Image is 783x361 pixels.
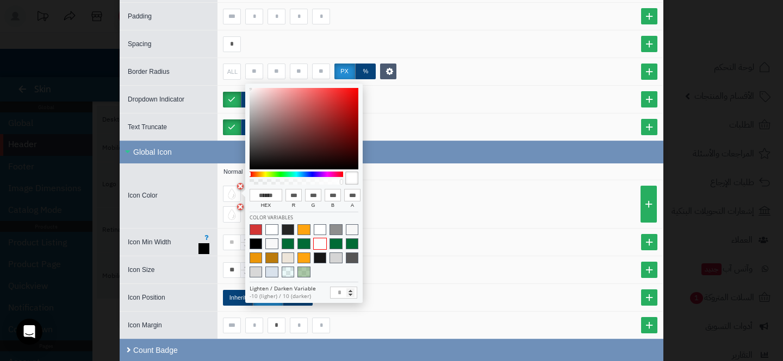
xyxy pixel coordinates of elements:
[285,201,302,212] span: r
[305,201,321,212] span: g
[128,238,171,246] span: Icon Min Width
[120,141,663,163] div: Global Icon
[355,64,376,79] label: %
[128,40,151,48] span: Spacing
[241,235,252,243] span: Increase Value
[128,321,162,329] span: Icon Margin
[128,192,158,199] span: Icon Color
[128,12,152,20] span: Padding
[128,68,170,75] span: Border Radius
[128,266,154,274] span: Icon Size
[222,64,238,79] div: ALL
[128,123,167,131] span: Text Truncate
[241,270,252,277] span: Decrease Value
[241,263,252,270] span: Increase Value
[334,64,355,79] label: px
[128,294,165,301] span: Icon Position
[223,290,253,306] label: Inherit
[241,242,252,250] span: Decrease Value
[128,96,184,103] span: Dropdown Indicator
[217,163,249,180] li: Normal
[16,319,42,345] div: Open Intercom Messenger
[250,201,282,212] span: hex
[325,201,341,212] span: b
[344,201,361,212] span: a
